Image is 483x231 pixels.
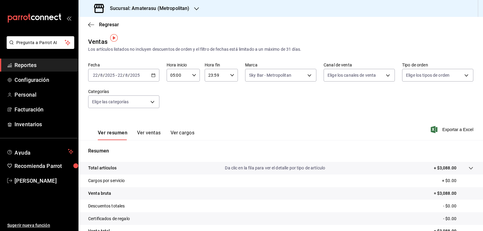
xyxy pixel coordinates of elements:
[88,89,159,94] label: Categorías
[98,130,127,140] button: Ver resumen
[128,73,130,78] span: /
[100,73,103,78] input: --
[7,222,73,229] span: Sugerir nueva función
[432,126,473,133] button: Exportar a Excel
[328,72,376,78] span: Elige los canales de venta
[66,16,71,21] button: open_drawer_menu
[245,63,316,67] label: Marca
[434,165,456,171] p: + $3,088.00
[4,44,74,50] a: Pregunta a Parrot AI
[98,130,194,140] div: navigation tabs
[123,73,125,78] span: /
[14,91,73,99] span: Personal
[117,73,123,78] input: --
[225,165,325,171] p: Da clic en la fila para ver el detalle por tipo de artículo
[205,63,238,67] label: Hora fin
[14,120,73,128] span: Inventarios
[14,162,73,170] span: Recomienda Parrot
[7,36,74,49] button: Pregunta a Parrot AI
[402,63,473,67] label: Tipo de orden
[116,73,117,78] span: -
[99,22,119,27] span: Regresar
[434,190,473,197] p: = $3,088.00
[14,177,73,185] span: [PERSON_NAME]
[88,203,125,209] p: Descuentos totales
[103,73,105,78] span: /
[88,63,159,67] label: Fecha
[324,63,395,67] label: Canal de venta
[406,72,449,78] span: Elige los tipos de orden
[167,63,200,67] label: Hora inicio
[88,46,473,53] div: Los artículos listados no incluyen descuentos de orden y el filtro de fechas está limitado a un m...
[92,99,129,105] span: Elige las categorías
[137,130,161,140] button: Ver ventas
[443,216,473,222] p: - $0.00
[14,148,66,155] span: Ayuda
[14,61,73,69] span: Reportes
[442,178,473,184] p: + $0.00
[88,37,107,46] div: Ventas
[130,73,140,78] input: ----
[88,216,130,222] p: Certificados de regalo
[88,147,473,155] p: Resumen
[16,40,65,46] span: Pregunta a Parrot AI
[88,22,119,27] button: Regresar
[88,190,111,197] p: Venta bruta
[14,105,73,114] span: Facturación
[98,73,100,78] span: /
[88,178,125,184] p: Cargos por servicio
[88,165,117,171] p: Total artículos
[105,5,189,12] h3: Sucursal: Amaterasu (Metropolitan)
[125,73,128,78] input: --
[171,130,195,140] button: Ver cargos
[110,34,118,42] img: Tooltip marker
[249,72,291,78] span: Sky Bar - Metropolitan
[105,73,115,78] input: ----
[14,76,73,84] span: Configuración
[443,203,473,209] p: - $0.00
[93,73,98,78] input: --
